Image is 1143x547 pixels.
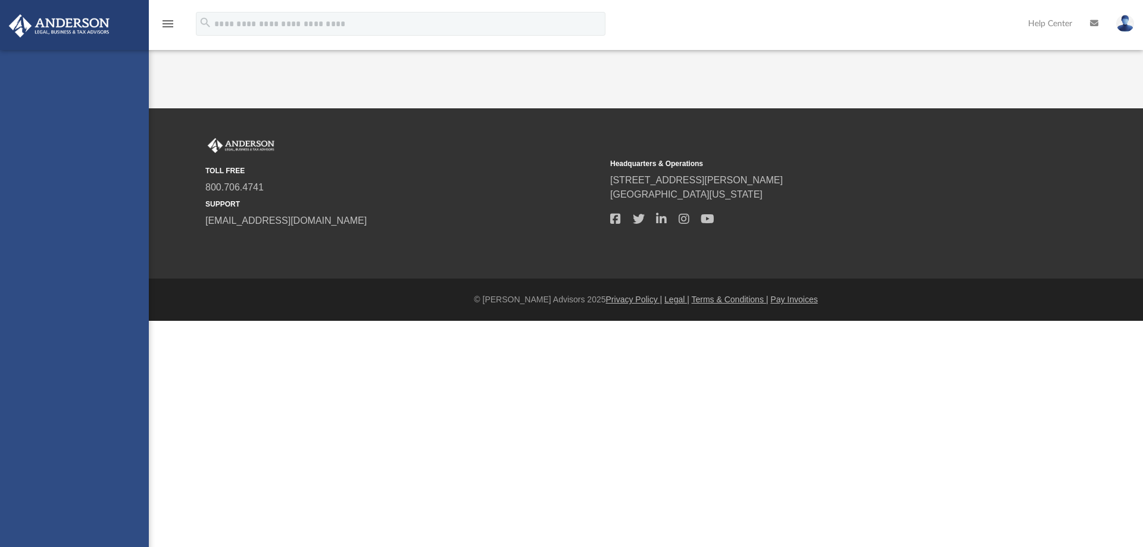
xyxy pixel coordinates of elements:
img: User Pic [1116,15,1134,32]
a: Legal | [664,295,689,304]
a: 800.706.4741 [205,182,264,192]
div: © [PERSON_NAME] Advisors 2025 [149,293,1143,306]
small: Headquarters & Operations [610,158,1007,169]
i: menu [161,17,175,31]
a: [EMAIL_ADDRESS][DOMAIN_NAME] [205,215,367,226]
a: [GEOGRAPHIC_DATA][US_STATE] [610,189,763,199]
a: Terms & Conditions | [692,295,769,304]
a: Pay Invoices [770,295,817,304]
a: menu [161,23,175,31]
a: [STREET_ADDRESS][PERSON_NAME] [610,175,783,185]
small: SUPPORT [205,199,602,210]
img: Anderson Advisors Platinum Portal [5,14,113,37]
a: Privacy Policy | [606,295,663,304]
img: Anderson Advisors Platinum Portal [205,138,277,154]
i: search [199,16,212,29]
small: TOLL FREE [205,165,602,176]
